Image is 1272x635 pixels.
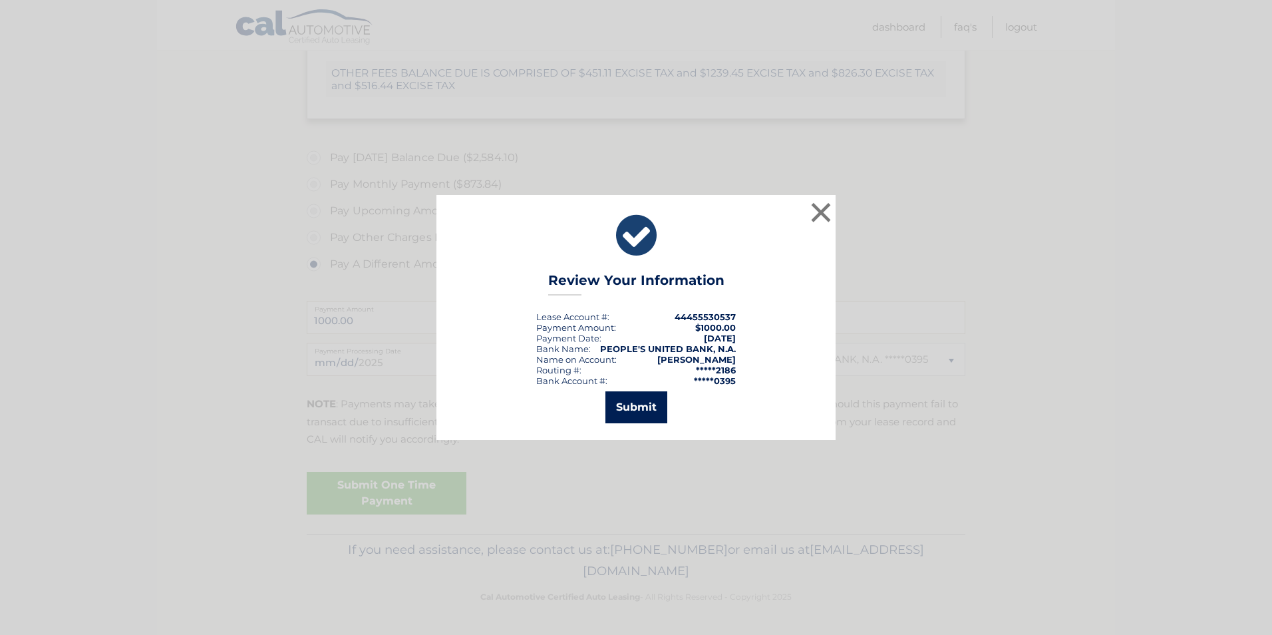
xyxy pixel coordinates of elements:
span: $1000.00 [695,322,736,333]
h3: Review Your Information [548,272,724,296]
strong: 44455530537 [675,312,736,322]
strong: [PERSON_NAME] [657,354,736,365]
div: Lease Account #: [536,312,609,322]
button: Submit [605,391,667,423]
strong: PEOPLE'S UNITED BANK, N.A. [600,343,736,354]
div: : [536,333,601,343]
div: Name on Account: [536,354,617,365]
div: Payment Amount: [536,322,616,333]
div: Bank Account #: [536,375,607,386]
div: Routing #: [536,365,581,375]
div: Bank Name: [536,343,591,354]
span: [DATE] [704,333,736,343]
button: × [808,199,834,226]
span: Payment Date [536,333,599,343]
